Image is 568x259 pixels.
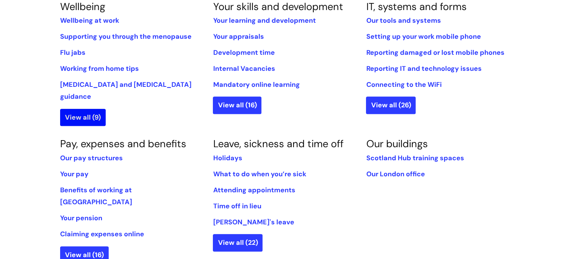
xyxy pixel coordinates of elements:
[60,230,144,239] a: Claiming expenses online
[60,80,192,101] a: [MEDICAL_DATA] and [MEDICAL_DATA] guidance
[366,64,481,73] a: Reporting IT and technology issues
[366,48,504,57] a: Reporting damaged or lost mobile phones
[60,32,192,41] a: Supporting you through the menopause
[213,186,295,195] a: Attending appointments
[213,64,275,73] a: Internal Vacancies
[213,170,306,179] a: What to do when you’re sick
[60,214,102,222] a: Your pension
[366,32,481,41] a: Setting up your work mobile phone
[213,202,261,211] a: Time off in lieu
[213,137,343,150] a: Leave, sickness and time off
[60,48,86,57] a: Flu jabs
[60,64,139,73] a: Working from home tips
[366,80,441,89] a: Connecting to the WiFi
[60,137,186,150] a: Pay, expenses and benefits
[60,170,89,179] a: Your pay
[60,109,106,126] a: View all (9)
[366,16,441,25] a: Our tools and systems
[366,137,428,150] a: Our buildings
[213,80,299,89] a: Mandatory online learning
[60,154,123,162] a: Our pay structures
[213,234,263,251] a: View all (22)
[366,154,464,162] a: Scotland Hub training spaces
[213,48,274,57] a: Development time
[213,16,316,25] a: Your learning and development
[213,218,294,227] a: [PERSON_NAME]'s leave
[366,97,416,114] a: View all (26)
[213,32,264,41] a: Your appraisals
[213,154,242,162] a: Holidays
[60,16,119,25] a: Wellbeing at work
[366,170,425,179] a: Our London office
[213,97,261,114] a: View all (16)
[60,186,132,206] a: Benefits of working at [GEOGRAPHIC_DATA]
